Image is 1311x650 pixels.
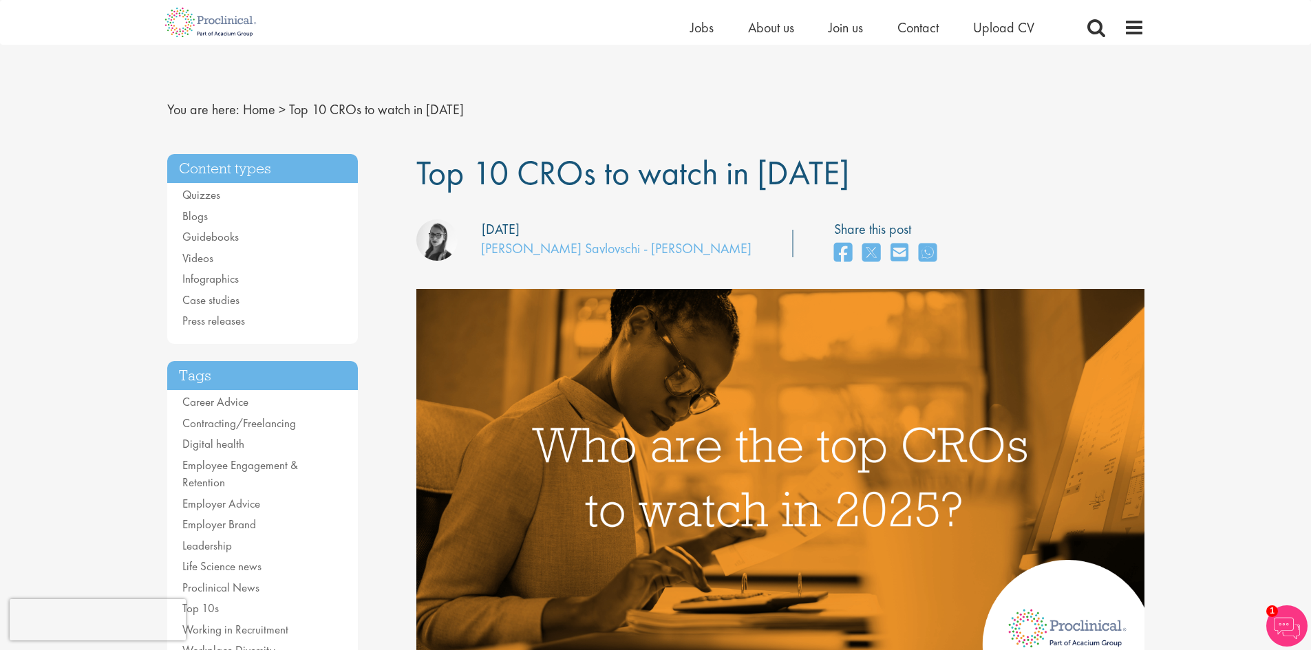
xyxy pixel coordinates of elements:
[182,580,259,595] a: Proclinical News
[243,100,275,118] a: breadcrumb link
[182,394,248,409] a: Career Advice
[891,239,908,268] a: share on email
[182,208,208,224] a: Blogs
[167,154,359,184] h3: Content types
[973,19,1034,36] a: Upload CV
[748,19,794,36] a: About us
[481,239,752,257] a: [PERSON_NAME] Savlovschi - [PERSON_NAME]
[690,19,714,36] a: Jobs
[182,250,213,266] a: Videos
[279,100,286,118] span: >
[10,599,186,640] iframe: reCAPTCHA
[182,517,256,532] a: Employer Brand
[182,538,232,553] a: Leadership
[1266,605,1278,617] span: 1
[182,436,244,451] a: Digital health
[182,496,260,511] a: Employer Advice
[919,239,937,268] a: share on whats app
[829,19,863,36] a: Join us
[182,457,298,490] a: Employee Engagement & Retention
[182,600,219,616] a: Top 10s
[182,271,239,286] a: Infographics
[182,313,245,328] a: Press releases
[1266,605,1308,647] img: Chatbot
[897,19,939,36] a: Contact
[182,415,296,431] a: Contracting/Freelancing
[182,229,239,244] a: Guidebooks
[182,187,220,202] a: Quizzes
[482,219,520,239] div: [DATE]
[167,361,359,391] h3: Tags
[182,622,288,637] a: Working in Recruitment
[834,239,852,268] a: share on facebook
[416,151,849,195] span: Top 10 CROs to watch in [DATE]
[416,219,458,261] img: Theodora Savlovschi - Wicks
[862,239,880,268] a: share on twitter
[289,100,464,118] span: Top 10 CROs to watch in [DATE]
[167,100,239,118] span: You are here:
[834,219,944,239] label: Share this post
[182,292,239,307] a: Case studies
[182,559,262,574] a: Life Science news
